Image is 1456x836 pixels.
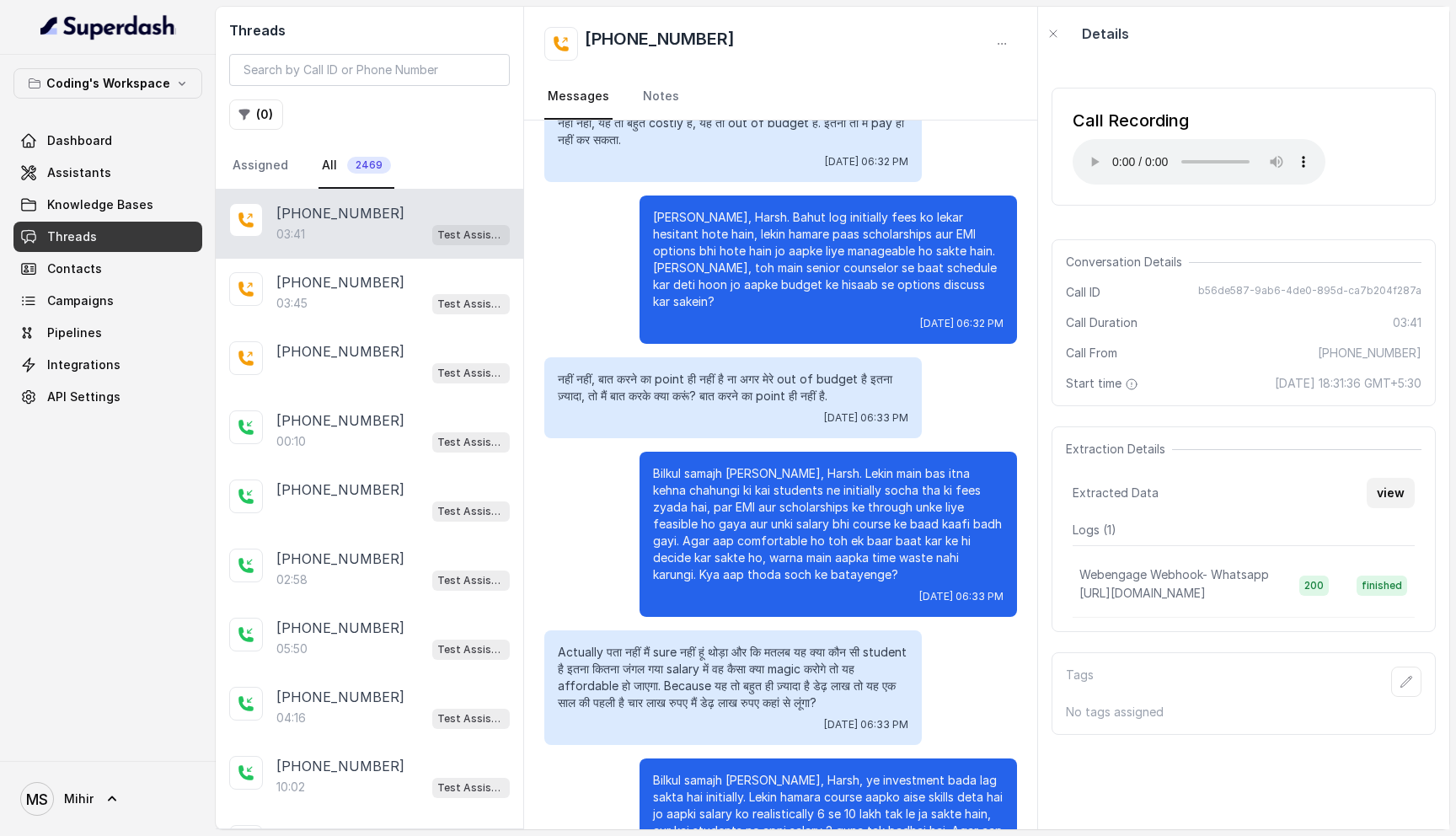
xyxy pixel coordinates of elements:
[276,226,305,243] p: 03:41
[47,389,120,405] span: API Settings
[276,779,305,796] p: 10:02
[437,434,505,451] p: Test Assistant- 2
[437,641,505,658] p: Test Assistant- 2
[825,155,908,169] span: [DATE] 06:32 PM
[1079,586,1206,600] span: [URL][DOMAIN_NAME]
[40,13,176,40] img: light.svg
[13,158,202,188] a: Assistants
[1393,314,1421,331] span: 03:41
[1079,566,1269,583] p: Webengage Webhook- Whatsapp
[26,790,48,808] text: MS
[276,756,404,776] p: [PHONE_NUMBER]
[276,710,306,726] p: 04:16
[437,227,505,244] p: Test Assistant- 2
[229,143,510,189] nav: Tabs
[276,687,404,707] p: [PHONE_NUMBER]
[920,317,1004,330] span: [DATE] 06:32 PM
[558,115,908,148] p: नहीं नहीं, यह तो बहुत costly है, यह तो out of budget है. इतना तो मैं pay ही नहीं कर सकता.
[13,126,202,156] a: Dashboard
[47,132,112,149] span: Dashboard
[558,371,908,405] p: नहीं नहीं, बात करने का point ही नहीं है ना अगर मेरे out of budget है इतना ज़्यादा, तो मैं बात करक...
[824,718,908,731] span: [DATE] 06:33 PM
[653,209,1004,310] p: [PERSON_NAME], Harsh. Bahut log initially fees ko lekar hesitant hote hain, lekin hamare paas sch...
[47,324,102,341] span: Pipelines
[276,571,308,588] p: 02:58
[276,480,404,500] p: [PHONE_NUMBER]
[1073,139,1325,185] audio: Your browser does not support the audio element.
[47,196,153,213] span: Knowledge Bases
[1073,522,1415,539] p: Logs ( 1 )
[1073,109,1325,132] div: Call Recording
[229,99,283,130] button: (0)
[13,222,202,252] a: Threads
[1066,704,1421,721] p: No tags assigned
[1066,345,1117,362] span: Call From
[544,74,1017,120] nav: Tabs
[1357,576,1407,596] span: finished
[13,190,202,220] a: Knowledge Bases
[13,68,202,99] button: Coding's Workspace
[1066,441,1172,458] span: Extraction Details
[276,640,308,657] p: 05:50
[1073,485,1159,501] span: Extracted Data
[437,780,505,796] p: Test Assistant- 2
[47,228,97,245] span: Threads
[276,295,308,312] p: 03:45
[229,143,292,189] a: Assigned
[585,27,735,61] h2: [PHONE_NUMBER]
[437,296,505,313] p: Test Assistant- 2
[47,260,102,277] span: Contacts
[1066,314,1137,331] span: Call Duration
[437,572,505,589] p: Test Assistant- 2
[276,549,404,569] p: [PHONE_NUMBER]
[1066,667,1094,697] p: Tags
[347,157,391,174] span: 2469
[13,318,202,348] a: Pipelines
[1318,345,1421,362] span: [PHONE_NUMBER]
[47,164,111,181] span: Assistants
[64,790,94,807] span: Mihir
[1066,254,1189,271] span: Conversation Details
[544,74,613,120] a: Messages
[1066,284,1100,301] span: Call ID
[276,618,404,638] p: [PHONE_NUMBER]
[640,74,682,120] a: Notes
[437,710,505,727] p: Test Assistant- 2
[919,590,1004,603] span: [DATE] 06:33 PM
[276,272,404,292] p: [PHONE_NUMBER]
[824,411,908,425] span: [DATE] 06:33 PM
[1299,576,1329,596] span: 200
[437,503,505,520] p: Test Assistant- 2
[229,20,510,40] h2: Threads
[653,465,1004,583] p: Bilkul samajh [PERSON_NAME], Harsh. Lekin main bas itna kehna chahungi ki kai students ne initial...
[13,775,202,823] a: Mihir
[47,292,114,309] span: Campaigns
[276,341,404,362] p: [PHONE_NUMBER]
[1275,375,1421,392] span: [DATE] 18:31:36 GMT+5:30
[276,433,306,450] p: 00:10
[276,410,404,431] p: [PHONE_NUMBER]
[1082,24,1129,44] p: Details
[318,143,394,189] a: All2469
[13,382,202,412] a: API Settings
[13,254,202,284] a: Contacts
[1367,478,1415,508] button: view
[229,54,510,86] input: Search by Call ID or Phone Number
[276,203,404,223] p: [PHONE_NUMBER]
[558,644,908,711] p: Actually पता नहीं मैं sure नहीं हूं थोड़ा और कि मतलब यह क्या कौन सी student है इतना कितना जंगल गय...
[13,350,202,380] a: Integrations
[13,286,202,316] a: Campaigns
[1198,284,1421,301] span: b56de587-9ab6-4de0-895d-ca7b204f287a
[437,365,505,382] p: Test Assistant- 2
[1066,375,1142,392] span: Start time
[47,356,120,373] span: Integrations
[46,73,170,94] p: Coding's Workspace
